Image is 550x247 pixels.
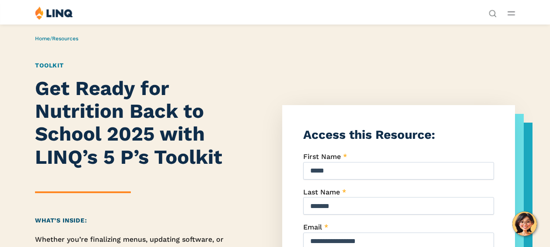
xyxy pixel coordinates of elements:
[35,62,63,69] a: Toolkit
[489,9,497,17] button: Open Search Bar
[303,223,322,231] span: Email
[35,216,227,225] h2: What’s Inside:
[303,188,340,196] span: Last Name
[35,6,73,20] img: LINQ | K‑12 Software
[35,35,50,42] a: Home
[489,6,497,17] nav: Utility Navigation
[303,126,494,144] h3: Access this Resource:
[52,35,78,42] a: Resources
[35,35,78,42] span: /
[303,152,341,161] span: First Name
[508,8,515,18] button: Open Main Menu
[512,212,537,236] button: Hello, have a question? Let’s chat.
[35,77,222,169] strong: Get Ready for Nutrition Back to School 2025 with LINQ’s 5 P’s Toolkit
